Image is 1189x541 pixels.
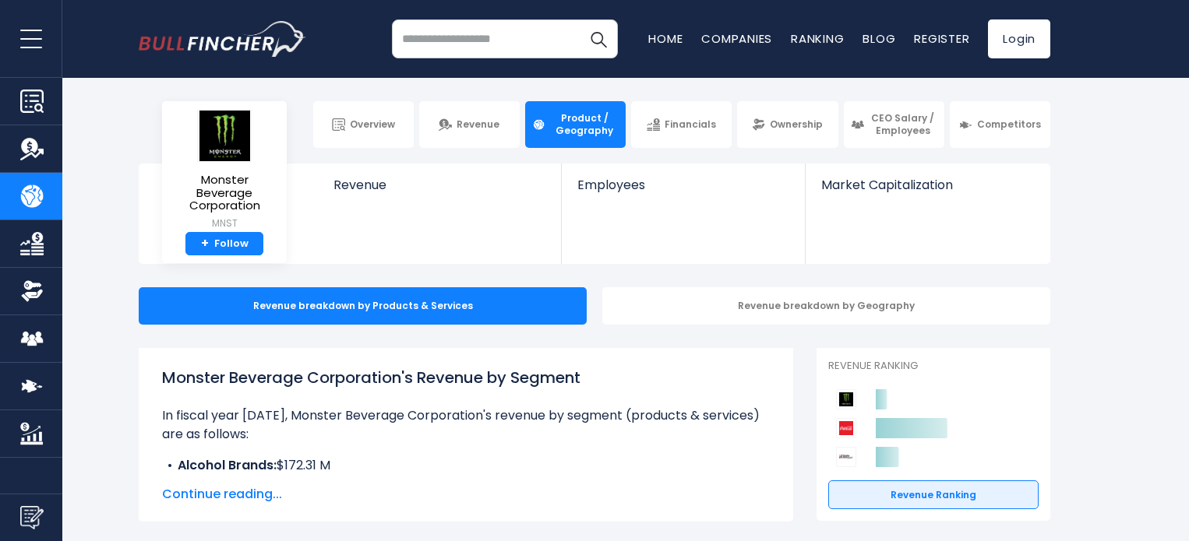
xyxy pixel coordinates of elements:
img: Keurig Dr Pepper competitors logo [836,447,856,467]
small: MNST [175,216,274,230]
img: bullfincher logo [139,21,306,57]
a: Blog [863,30,895,47]
a: Revenue Ranking [828,480,1039,510]
span: Product / Geography [550,112,619,136]
a: Ownership [737,101,838,148]
strong: + [201,237,209,251]
a: Financials [631,101,732,148]
a: Register [914,30,969,47]
h1: Monster Beverage Corporation's Revenue by Segment [162,366,770,389]
a: Login [988,19,1050,58]
a: Go to homepage [139,21,306,57]
div: Revenue breakdown by Products & Services [139,287,587,325]
a: Monster Beverage Corporation MNST [174,109,275,232]
button: Search [579,19,618,58]
span: Market Capitalization [821,177,1033,192]
span: Continue reading... [162,485,770,504]
span: Revenue [333,177,546,192]
img: Monster Beverage Corporation competitors logo [836,389,856,409]
a: Competitors [950,101,1050,148]
a: Home [648,30,683,47]
span: Monster Beverage Corporation [175,174,274,213]
a: Market Capitalization [806,163,1049,219]
span: Competitors [977,118,1041,131]
a: Ranking [791,30,844,47]
li: $172.31 M [162,456,770,475]
p: In fiscal year [DATE], Monster Beverage Corporation's revenue by segment (products & services) ar... [162,406,770,444]
span: Employees [577,177,789,192]
b: Alcohol Brands: [178,456,277,474]
a: Revenue [318,163,562,219]
a: Overview [313,101,414,148]
a: CEO Salary / Employees [844,101,944,148]
a: +Follow [185,232,263,256]
span: Ownership [770,118,823,131]
img: Coca-Cola Company competitors logo [836,418,856,438]
a: Companies [701,30,772,47]
span: Overview [350,118,395,131]
a: Revenue [419,101,520,148]
a: Employees [562,163,804,219]
span: Revenue [457,118,499,131]
div: Revenue breakdown by Geography [602,287,1050,325]
span: Financials [665,118,716,131]
span: CEO Salary / Employees [869,112,937,136]
p: Revenue Ranking [828,360,1039,373]
img: Ownership [20,279,44,303]
a: Product / Geography [525,101,626,148]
